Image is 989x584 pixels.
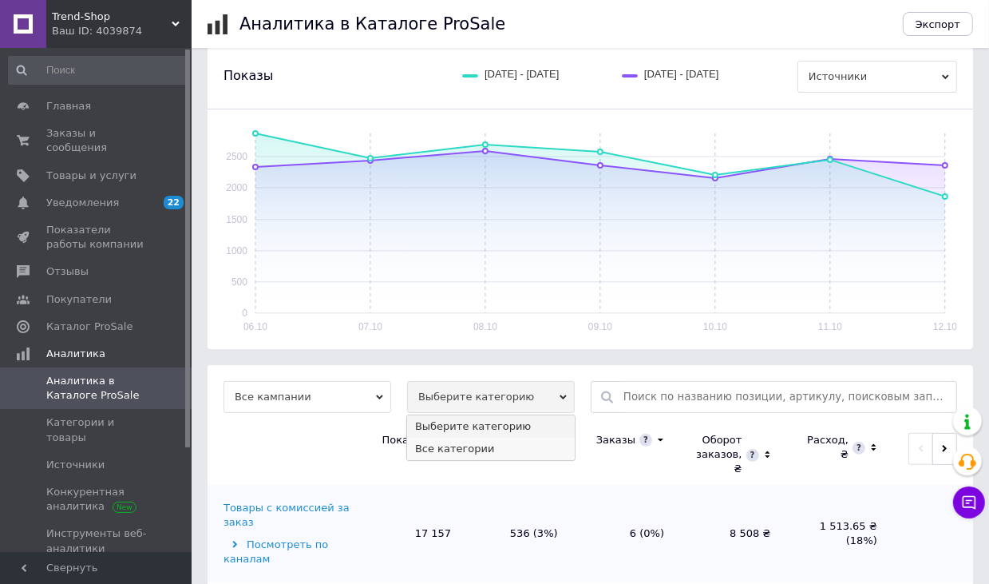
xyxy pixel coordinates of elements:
[46,485,148,514] span: Конкурентная аналитика
[46,374,148,403] span: Аналитика в Каталоге ProSale
[46,223,148,252] span: Показатели работы компании
[226,151,247,162] text: 2500
[224,501,357,530] div: Товары с комиссией за заказ
[46,415,148,444] span: Категории и товары
[361,485,467,583] td: 17 157
[8,56,188,85] input: Поиск
[239,14,505,34] h1: Аналитика в Каталоге ProSale
[46,458,105,472] span: Источники
[164,196,184,209] span: 22
[46,126,148,155] span: Заказы и сообщения
[596,433,635,447] div: Заказы
[407,415,575,438] li: Выберите категорию
[226,245,247,256] text: 1000
[933,321,957,332] text: 12.10
[574,485,680,583] td: 6 (0%)
[623,382,948,412] input: Поиск по названию позиции, артикулу, поисковым запросам
[358,321,382,332] text: 07.10
[224,67,273,85] span: Показы
[696,433,742,477] div: Оборот заказов, ₴
[226,214,247,225] text: 1500
[473,321,497,332] text: 08.10
[916,18,960,30] span: Экспорт
[680,485,786,583] td: 8 508 ₴
[588,321,612,332] text: 09.10
[797,61,957,93] span: Источники
[787,485,893,583] td: 1 513.65 ₴ (18%)
[803,433,849,462] div: Расход, ₴
[903,12,973,36] button: Экспорт
[818,321,842,332] text: 11.10
[407,438,575,460] li: Все категории
[224,381,391,413] span: Все кампании
[226,182,247,193] text: 2000
[224,538,357,566] div: Посмотреть по каналам
[407,381,575,413] span: Выберите категорию
[52,10,172,24] span: Trend-Shop
[243,321,267,332] text: 06.10
[467,485,573,583] td: 536 (3%)
[953,487,985,518] button: Чат с покупателем
[46,292,112,307] span: Покупатели
[382,433,423,447] div: Показы
[46,320,133,334] span: Каталог ProSale
[231,276,247,288] text: 500
[46,196,119,210] span: Уведомления
[52,24,192,38] div: Ваш ID: 4039874
[46,264,89,279] span: Отзывы
[46,99,91,113] span: Главная
[703,321,727,332] text: 10.10
[46,169,136,183] span: Товары и услуги
[46,347,105,361] span: Аналитика
[46,526,148,555] span: Инструменты веб-аналитики
[242,308,247,319] text: 0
